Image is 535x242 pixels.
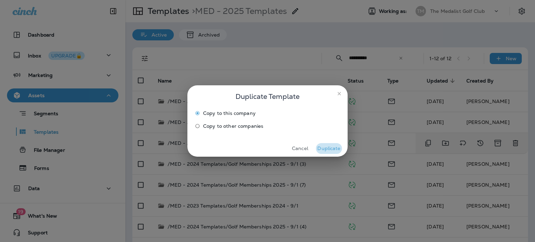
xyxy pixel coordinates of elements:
button: Duplicate [316,143,342,154]
span: Copy to this company [203,110,256,116]
button: Cancel [287,143,313,154]
span: Duplicate Template [235,91,300,102]
button: close [334,88,345,99]
span: Copy to other companies [203,123,263,129]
